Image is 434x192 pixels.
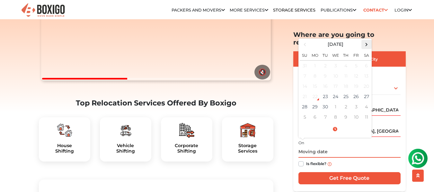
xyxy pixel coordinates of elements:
th: Select Month [310,40,361,49]
img: boxigo_packers_and_movers_plan [240,122,255,138]
a: VehicleShifting [105,143,146,154]
input: Moving date [298,146,401,158]
span: Next Month [362,40,371,49]
img: whatsapp-icon.svg [6,6,19,19]
img: boxigo_packers_and_movers_plan [57,122,72,138]
th: Su [300,49,310,61]
a: Publications [321,8,356,13]
h2: Where are you going to relocate? [293,31,406,46]
a: More services [230,8,268,13]
span: Previous Month [300,40,309,49]
th: Sa [361,49,372,61]
a: Login [394,8,412,13]
th: Mo [310,49,320,61]
img: boxigo_packers_and_movers_plan [179,122,194,138]
img: boxigo_packers_and_movers_plan [118,122,133,138]
th: Fr [351,49,361,61]
h5: House Shifting [44,143,85,154]
h5: Vehicle Shifting [105,143,146,154]
input: Get Free Quote [298,172,401,184]
a: Storage Services [273,8,315,13]
a: Select Time [300,126,370,132]
div: 22 [310,92,320,101]
a: CorporateShifting [166,143,207,154]
h5: Corporate Shifting [166,143,207,154]
img: Boxigo [21,3,66,18]
th: We [331,49,341,61]
button: 🔇 [254,65,270,79]
label: On [298,140,304,146]
img: info [328,162,332,166]
th: Tu [320,49,331,61]
h5: Storage Services [227,143,268,154]
th: Th [341,49,351,61]
a: HouseShifting [44,143,85,154]
a: StorageServices [227,143,268,154]
a: Contact [361,5,390,15]
h2: Top Relocation Services Offered By Boxigo [39,99,273,107]
a: Packers and Movers [172,8,225,13]
button: scroll up [412,170,424,182]
label: Is flexible? [306,160,326,167]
